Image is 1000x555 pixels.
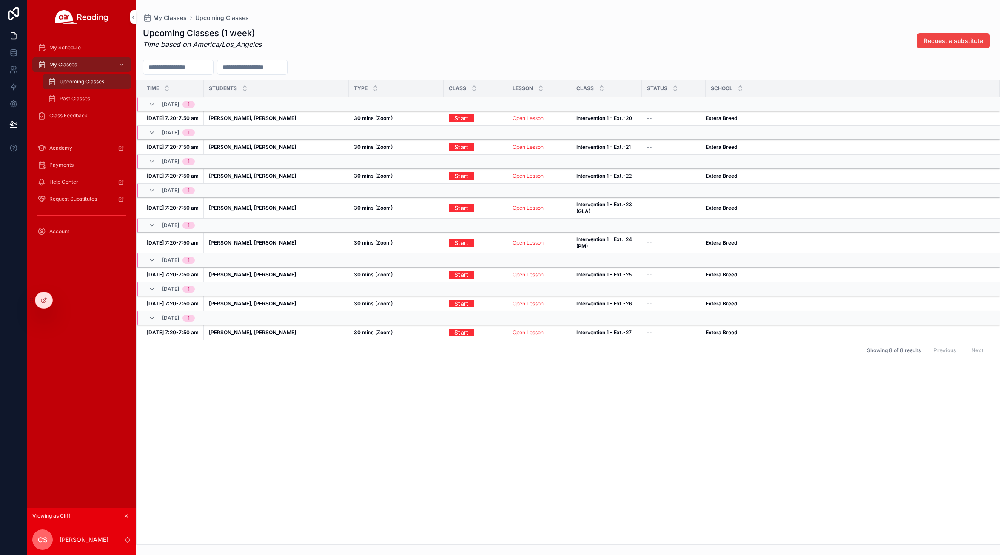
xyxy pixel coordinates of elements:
[449,143,502,151] a: Start
[449,236,474,249] a: Start
[576,201,637,215] a: Intervention 1 - Ext.-23 (GLA)
[162,187,179,194] span: [DATE]
[153,14,187,22] span: My Classes
[147,329,199,336] strong: [DATE] 7:20-7:50 am
[647,115,701,122] a: --
[32,40,131,55] a: My Schedule
[209,239,296,246] strong: [PERSON_NAME], [PERSON_NAME]
[147,173,199,179] a: [DATE] 7:20-7:50 am
[32,140,131,156] a: Academy
[49,112,88,119] span: Class Feedback
[647,239,701,246] a: --
[354,144,439,151] a: 30 mins (Zoom)
[576,115,637,122] a: Intervention 1 - Ext.-20
[209,205,296,211] strong: [PERSON_NAME], [PERSON_NAME]
[449,239,502,247] a: Start
[449,329,502,336] a: Start
[647,271,652,278] span: --
[147,271,199,278] a: [DATE] 7:20-7:50 am
[162,222,179,229] span: [DATE]
[513,329,544,336] a: Open Lesson
[576,236,633,249] strong: Intervention 1 - Ext.-24 (PM)
[647,300,701,307] a: --
[513,173,544,179] a: Open Lesson
[513,144,544,150] a: Open Lesson
[162,158,179,165] span: [DATE]
[576,300,637,307] a: Intervention 1 - Ext.-26
[32,157,131,173] a: Payments
[195,14,249,22] a: Upcoming Classes
[647,144,652,151] span: --
[143,27,262,39] h1: Upcoming Classes (1 week)
[209,329,296,336] strong: [PERSON_NAME], [PERSON_NAME]
[706,329,989,336] a: Extera Breed
[513,329,566,336] a: Open Lesson
[706,329,737,336] strong: Extera Breed
[711,85,732,92] span: School
[513,205,566,211] a: Open Lesson
[647,115,652,122] span: --
[49,61,77,68] span: My Classes
[209,329,344,336] a: [PERSON_NAME], [PERSON_NAME]
[209,300,344,307] a: [PERSON_NAME], [PERSON_NAME]
[354,271,439,278] a: 30 mins (Zoom)
[32,512,71,519] span: Viewing as Cliff
[188,315,190,322] div: 1
[32,174,131,190] a: Help Center
[147,205,199,211] a: [DATE] 7:20-7:50 am
[354,173,439,179] a: 30 mins (Zoom)
[576,173,637,179] a: Intervention 1 - Ext.-22
[647,173,701,179] a: --
[188,158,190,165] div: 1
[209,115,344,122] a: [PERSON_NAME], [PERSON_NAME]
[924,37,983,45] span: Request a substitute
[917,33,990,48] button: Request a substitute
[647,173,652,179] span: --
[706,271,737,278] strong: Extera Breed
[27,34,136,250] div: scrollable content
[188,257,190,264] div: 1
[449,300,502,307] a: Start
[49,44,81,51] span: My Schedule
[576,201,633,214] strong: Intervention 1 - Ext.-23 (GLA)
[60,78,104,85] span: Upcoming Classes
[647,329,652,336] span: --
[209,300,296,307] strong: [PERSON_NAME], [PERSON_NAME]
[354,205,439,211] a: 30 mins (Zoom)
[209,239,344,246] a: [PERSON_NAME], [PERSON_NAME]
[60,95,90,102] span: Past Classes
[209,271,344,278] a: [PERSON_NAME], [PERSON_NAME]
[576,329,637,336] a: Intervention 1 - Ext.-27
[706,300,737,307] strong: Extera Breed
[706,144,989,151] a: Extera Breed
[354,144,393,150] strong: 30 mins (Zoom)
[513,300,544,307] a: Open Lesson
[354,115,439,122] a: 30 mins (Zoom)
[354,300,439,307] a: 30 mins (Zoom)
[647,300,652,307] span: --
[209,115,296,121] strong: [PERSON_NAME], [PERSON_NAME]
[576,236,637,250] a: Intervention 1 - Ext.-24 (PM)
[354,239,393,246] strong: 30 mins (Zoom)
[576,271,637,278] a: Intervention 1 - Ext.-25
[354,329,439,336] a: 30 mins (Zoom)
[513,144,566,151] a: Open Lesson
[38,535,47,545] span: CS
[147,300,199,307] strong: [DATE] 7:20-7:50 am
[162,315,179,322] span: [DATE]
[513,300,566,307] a: Open Lesson
[449,169,474,182] a: Start
[576,115,632,121] strong: Intervention 1 - Ext.-20
[188,286,190,293] div: 1
[354,239,439,246] a: 30 mins (Zoom)
[513,239,544,246] a: Open Lesson
[162,286,179,293] span: [DATE]
[706,239,737,246] strong: Extera Breed
[32,191,131,207] a: Request Substitutes
[449,111,474,125] a: Start
[188,129,190,136] div: 1
[576,144,631,150] strong: Intervention 1 - Ext.-21
[162,101,179,108] span: [DATE]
